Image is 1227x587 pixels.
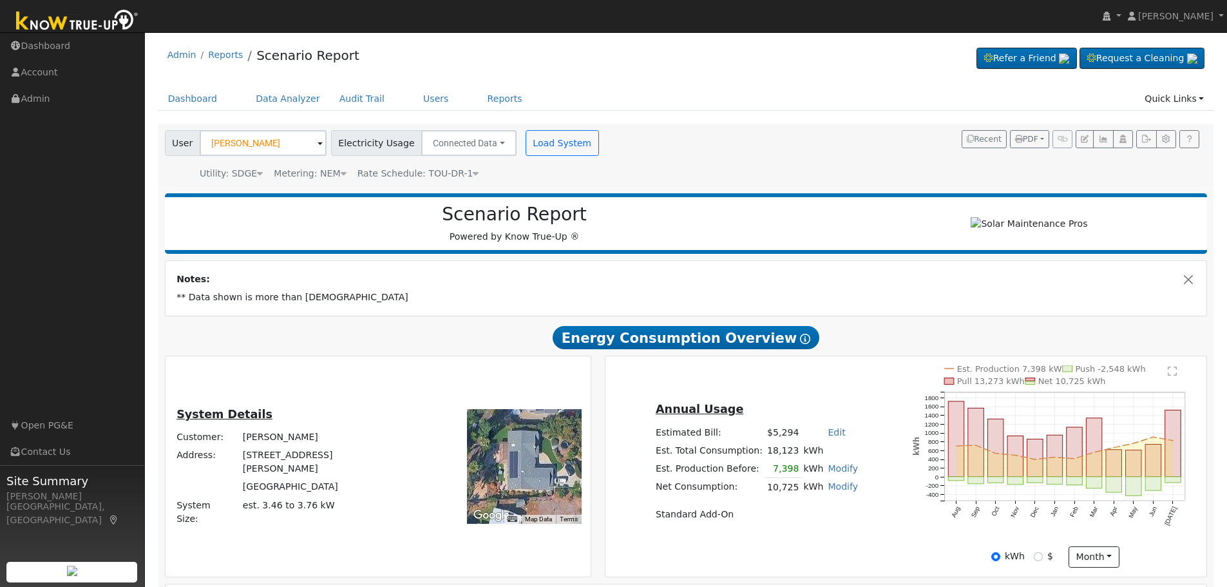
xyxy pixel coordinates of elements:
[928,438,939,445] text: 800
[1108,505,1119,517] text: Apr
[955,445,958,448] circle: onclick=""
[925,403,939,410] text: 1600
[1069,546,1119,568] button: month
[1148,506,1159,518] text: Jun
[948,477,964,481] rect: onclick=""
[994,452,997,455] circle: onclick=""
[357,168,479,178] span: Alias: TOUDR1NM
[828,481,858,492] a: Modify
[925,412,939,419] text: 1400
[968,409,984,477] rect: onclick=""
[948,401,964,477] rect: onclick=""
[1126,477,1141,496] rect: onclick=""
[1126,450,1141,477] rect: onclick=""
[1165,410,1181,477] rect: onclick=""
[240,478,406,496] td: [GEOGRAPHIC_DATA]
[553,326,819,349] span: Energy Consumption Overview
[331,130,422,156] span: Electricity Usage
[765,441,801,459] td: 18,123
[1087,477,1102,488] rect: onclick=""
[653,478,765,497] td: Net Consumption:
[1179,130,1199,148] a: Help Link
[508,515,517,524] button: Keyboard shortcuts
[1152,436,1155,439] circle: onclick=""
[1067,477,1082,485] rect: onclick=""
[971,217,1087,231] img: Solar Maintenance Pros
[171,204,858,244] div: Powered by Know True-Up ®
[801,441,861,459] td: kWh
[1165,477,1181,483] rect: onclick=""
[970,505,982,519] text: Sep
[988,419,1003,477] rect: onclick=""
[1034,458,1036,461] circle: onclick=""
[167,50,196,60] a: Admin
[957,364,1067,374] text: Est. Production 7,398 kWh
[656,403,743,416] u: Annual Usage
[1076,130,1094,148] button: Edit User
[1047,436,1062,477] rect: onclick=""
[1049,506,1060,518] text: Jan
[925,430,939,437] text: 1000
[1010,130,1049,148] button: PDF
[200,167,263,180] div: Utility: SDGE
[991,552,1000,561] input: kWh
[990,505,1001,517] text: Oct
[1135,87,1213,111] a: Quick Links
[525,515,552,524] button: Map Data
[175,428,241,447] td: Customer:
[1034,552,1043,561] input: $
[1156,130,1176,148] button: Settings
[976,48,1077,70] a: Refer a Friend
[175,447,241,478] td: Address:
[330,87,394,111] a: Audit Trail
[801,478,826,497] td: kWh
[1106,450,1121,477] rect: onclick=""
[200,130,327,156] input: Select a User
[926,483,939,490] text: -200
[653,441,765,459] td: Est. Total Consumption:
[912,437,921,456] text: kWh
[243,500,335,510] span: est. 3.46 to 3.76 kW
[1145,445,1161,477] rect: onclick=""
[828,427,845,438] a: Edit
[470,507,513,524] img: Google
[1182,273,1195,286] button: Close
[10,7,145,36] img: Know True-Up
[1005,550,1025,563] label: kWh
[1029,506,1040,519] text: Dec
[478,87,532,111] a: Reports
[6,500,138,527] div: [GEOGRAPHIC_DATA], [GEOGRAPHIC_DATA]
[988,477,1003,483] rect: onclick=""
[1089,505,1099,519] text: Mar
[928,465,939,472] text: 200
[968,477,984,484] rect: onclick=""
[1007,436,1023,477] rect: onclick=""
[1132,443,1135,445] circle: onclick=""
[1073,457,1076,460] circle: onclick=""
[1127,506,1139,520] text: May
[1047,550,1053,563] label: $
[765,423,801,441] td: $5,294
[801,459,826,478] td: kWh
[1113,130,1133,148] button: Login As
[1168,366,1177,376] text: 
[165,130,200,156] span: User
[176,408,272,421] u: System Details
[1172,439,1174,442] circle: onclick=""
[178,204,851,226] h2: Scenario Report
[975,445,977,447] circle: onclick=""
[240,428,406,447] td: [PERSON_NAME]
[6,490,138,503] div: [PERSON_NAME]
[1054,456,1056,459] circle: onclick=""
[414,87,459,111] a: Users
[800,334,810,344] i: Show Help
[1027,439,1043,477] rect: onclick=""
[1080,48,1204,70] a: Request a Cleaning
[175,496,241,528] td: System Size:
[560,515,578,523] a: Terms (opens in new tab)
[176,274,210,284] strong: Notes:
[957,377,1025,387] text: Pull 13,273 kWh
[274,167,346,180] div: Metering: NEM
[158,87,227,111] a: Dashboard
[928,456,939,463] text: 400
